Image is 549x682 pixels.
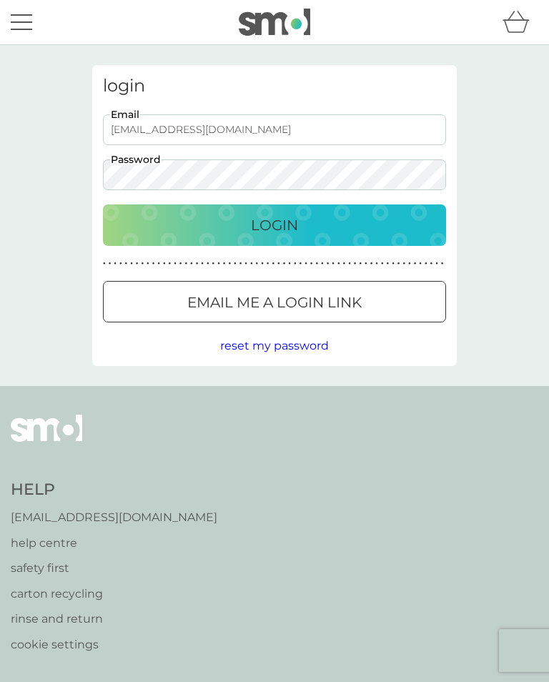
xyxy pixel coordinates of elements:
[103,260,106,267] p: ●
[283,260,286,267] p: ●
[114,260,117,267] p: ●
[125,260,128,267] p: ●
[365,260,367,267] p: ●
[392,260,395,267] p: ●
[503,8,538,36] div: basket
[408,260,411,267] p: ●
[387,260,390,267] p: ●
[239,9,310,36] img: smol
[435,260,438,267] p: ●
[11,636,217,654] a: cookie settings
[169,260,172,267] p: ●
[402,260,405,267] p: ●
[337,260,340,267] p: ●
[11,534,217,553] a: help centre
[381,260,384,267] p: ●
[250,260,253,267] p: ●
[196,260,199,267] p: ●
[294,260,297,267] p: ●
[119,260,122,267] p: ●
[11,610,217,628] a: rinse and return
[310,260,313,267] p: ●
[109,260,112,267] p: ●
[277,260,280,267] p: ●
[103,281,446,322] button: Email me a login link
[300,260,302,267] p: ●
[130,260,133,267] p: ●
[152,260,155,267] p: ●
[239,260,242,267] p: ●
[370,260,373,267] p: ●
[157,260,160,267] p: ●
[288,260,291,267] p: ●
[244,260,247,267] p: ●
[220,339,329,352] span: reset my password
[217,260,220,267] p: ●
[212,260,215,267] p: ●
[419,260,422,267] p: ●
[441,260,444,267] p: ●
[315,260,318,267] p: ●
[103,76,446,97] h3: login
[348,260,351,267] p: ●
[11,415,82,463] img: smol
[136,260,139,267] p: ●
[272,260,274,267] p: ●
[430,260,433,267] p: ●
[234,260,237,267] p: ●
[256,260,259,267] p: ●
[207,260,209,267] p: ●
[174,260,177,267] p: ●
[305,260,307,267] p: ●
[327,260,330,267] p: ●
[375,260,378,267] p: ●
[141,260,144,267] p: ●
[163,260,166,267] p: ●
[228,260,231,267] p: ●
[11,508,217,527] a: [EMAIL_ADDRESS][DOMAIN_NAME]
[187,291,362,314] p: Email me a login link
[397,260,400,267] p: ●
[354,260,357,267] p: ●
[321,260,324,267] p: ●
[223,260,226,267] p: ●
[414,260,417,267] p: ●
[147,260,149,267] p: ●
[11,559,217,578] a: safety first
[267,260,269,267] p: ●
[11,585,217,603] a: carton recycling
[11,479,217,501] h4: Help
[179,260,182,267] p: ●
[332,260,335,267] p: ●
[201,260,204,267] p: ●
[11,9,32,36] button: menu
[359,260,362,267] p: ●
[190,260,193,267] p: ●
[251,214,298,237] p: Login
[425,260,427,267] p: ●
[343,260,346,267] p: ●
[184,260,187,267] p: ●
[220,337,329,355] button: reset my password
[103,204,446,246] button: Login
[261,260,264,267] p: ●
